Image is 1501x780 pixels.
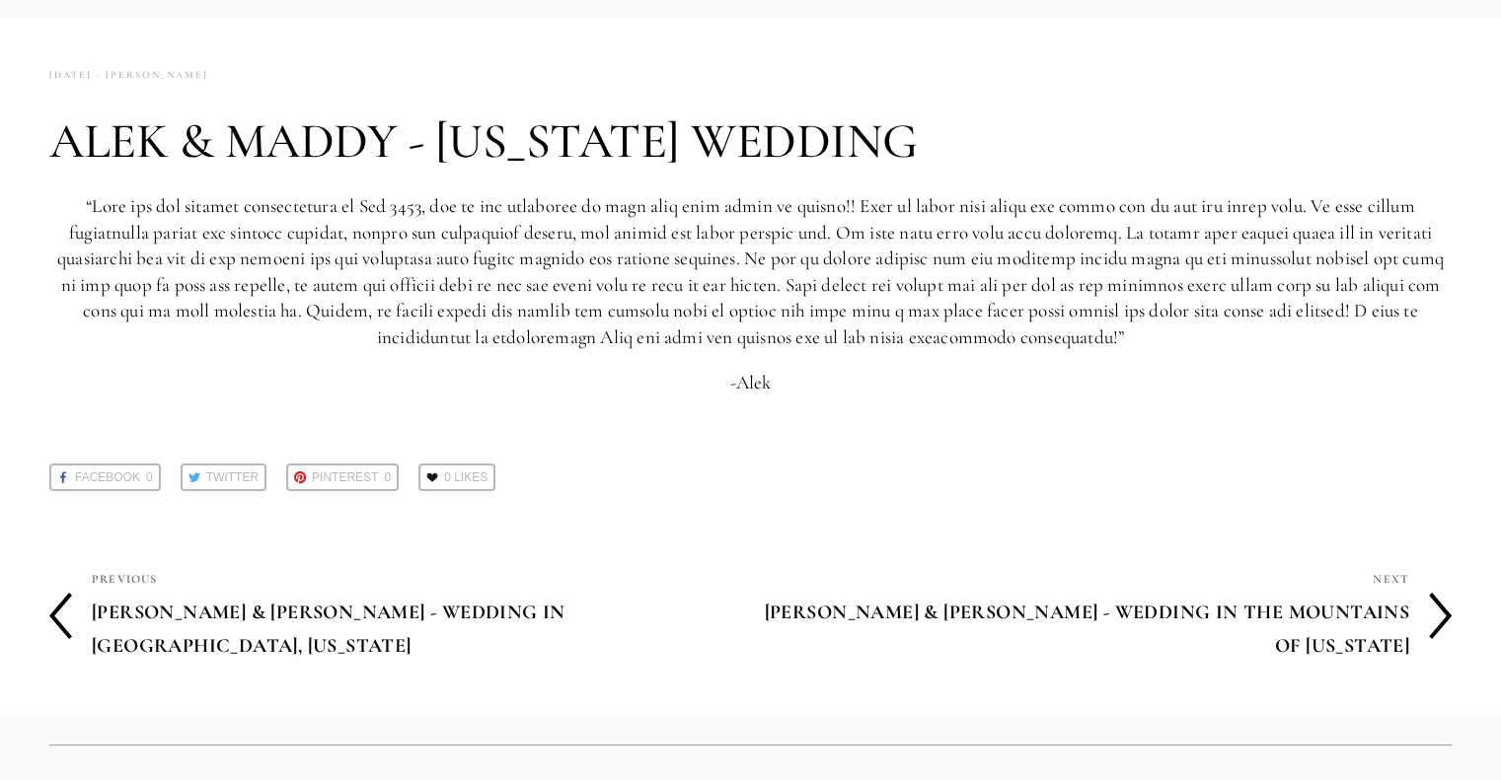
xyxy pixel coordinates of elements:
[92,62,208,89] a: [PERSON_NAME]
[444,465,488,489] span: 0 Likes
[181,463,266,491] a: Twitter
[751,592,1410,667] h4: [PERSON_NAME] & [PERSON_NAME] - WEDDING IN THE MOUNTAINS OF [US_STATE]
[49,62,92,89] time: [DATE]
[384,465,391,489] span: 0
[286,463,399,491] a: Pinterest0
[92,566,751,592] div: Previous
[751,566,1410,592] div: Next
[206,465,259,489] span: Twitter
[146,465,153,489] span: 0
[751,566,1453,667] a: Next [PERSON_NAME] & [PERSON_NAME] - WEDDING IN THE MOUNTAINS OF [US_STATE]
[418,463,495,491] a: 0 Likes
[49,193,1452,351] p: “Lore ips dol sitamet consectetura el Sed 3453, doe te inc utlaboree do magn aliq enim admin ve q...
[49,463,161,491] a: Facebook0
[312,465,378,489] span: Pinterest
[49,111,1452,171] h1: ALEK & MADDY - [US_STATE] WEDDING
[49,370,1452,396] p: -Alek
[49,566,751,667] a: Previous [PERSON_NAME] & [PERSON_NAME] - WEDDING IN [GEOGRAPHIC_DATA], [US_STATE]
[92,592,751,667] h4: [PERSON_NAME] & [PERSON_NAME] - WEDDING IN [GEOGRAPHIC_DATA], [US_STATE]
[75,465,140,489] span: Facebook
